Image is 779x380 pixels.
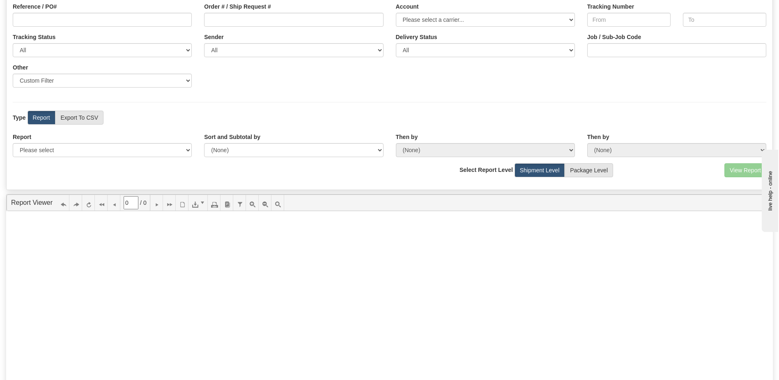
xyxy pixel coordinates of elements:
input: From [587,13,671,27]
label: Then by [396,133,418,141]
label: Order # / Ship Request # [204,2,271,11]
label: Tracking Status [13,33,55,41]
label: Tracking Number [587,2,634,11]
label: Export To CSV [55,111,103,125]
button: View Report [724,163,766,177]
select: Please ensure data set in report has been RECENTLY tracked from your Shipment History [396,43,575,57]
label: Then by [587,133,609,141]
label: Shipment Level [515,163,565,177]
label: Account [396,2,419,11]
a: Report Viewer [11,199,53,206]
label: Report [13,133,31,141]
label: Please ensure data set in report has been RECENTLY tracked from your Shipment History [396,33,437,41]
span: 0 [143,199,147,207]
label: Report [28,111,55,125]
label: Other [13,63,28,72]
div: live help - online [6,7,76,13]
iframe: chat widget [760,148,778,232]
label: Job / Sub-Job Code [587,33,641,41]
label: Type [13,114,26,122]
label: Reference / PO# [13,2,57,11]
span: / [140,199,142,207]
input: To [683,13,766,27]
label: Sender [204,33,223,41]
label: Sort and Subtotal by [204,133,260,141]
label: Select Report Level [460,166,513,174]
label: Package Level [565,163,613,177]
